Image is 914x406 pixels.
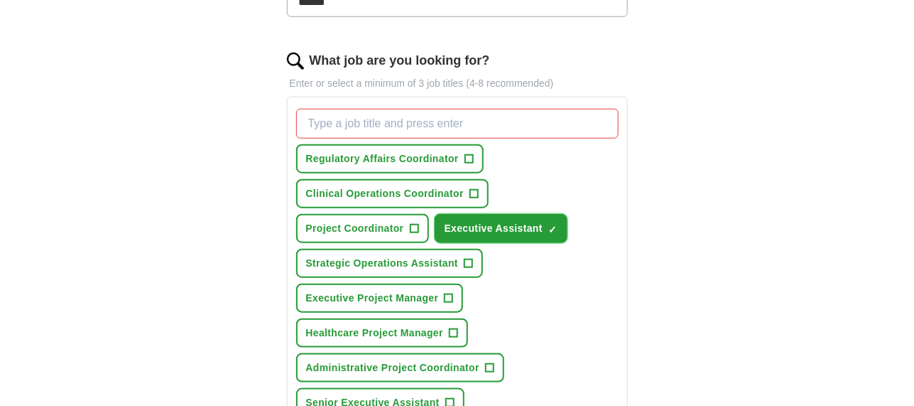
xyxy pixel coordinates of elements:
[287,53,304,70] img: search.png
[296,353,505,383] button: Administrative Project Coordinator
[296,284,464,313] button: Executive Project Manager
[296,109,619,139] input: Type a job title and press enter
[310,51,490,70] label: What job are you looking for?
[306,151,459,166] span: Regulatory Affairs Coordinator
[296,249,484,278] button: Strategic Operations Assistant
[306,221,404,236] span: Project Coordinator
[548,224,557,235] span: ✓
[287,76,628,91] p: Enter or select a minimum of 3 job titles (4-8 recommended)
[306,360,480,375] span: Administrative Project Coordinator
[296,179,489,208] button: Clinical Operations Coordinator
[435,214,567,243] button: Executive Assistant✓
[306,256,459,271] span: Strategic Operations Assistant
[296,214,429,243] button: Project Coordinator
[445,221,543,236] span: Executive Assistant
[296,319,469,348] button: Healthcare Project Manager
[306,186,464,201] span: Clinical Operations Coordinator
[296,144,484,173] button: Regulatory Affairs Coordinator
[306,291,439,306] span: Executive Project Manager
[306,326,444,341] span: Healthcare Project Manager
